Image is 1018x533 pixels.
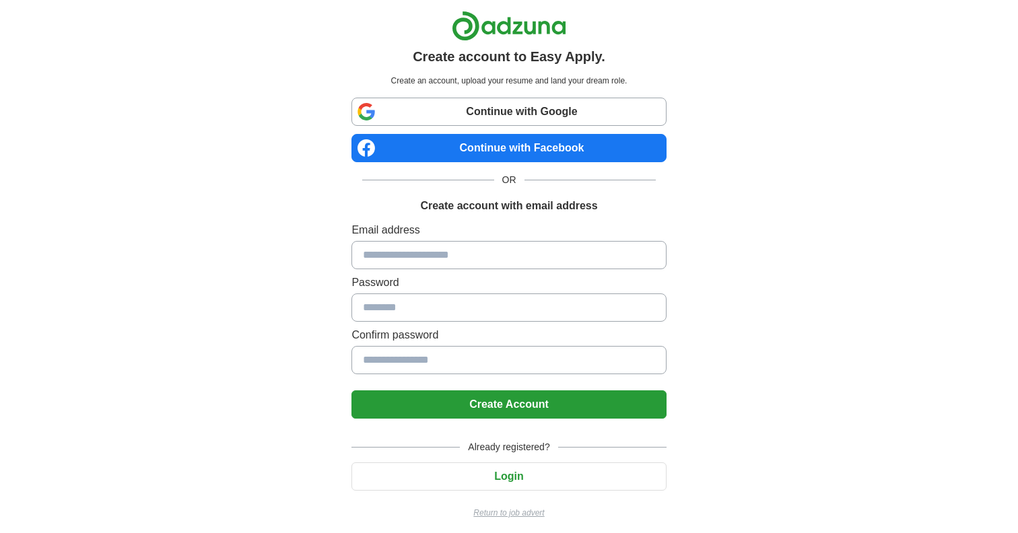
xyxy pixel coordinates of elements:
[494,173,524,187] span: OR
[351,275,666,291] label: Password
[351,222,666,238] label: Email address
[354,75,663,87] p: Create an account, upload your resume and land your dream role.
[420,198,597,214] h1: Create account with email address
[460,440,557,454] span: Already registered?
[452,11,566,41] img: Adzuna logo
[351,98,666,126] a: Continue with Google
[351,390,666,419] button: Create Account
[351,327,666,343] label: Confirm password
[351,507,666,519] a: Return to job advert
[351,462,666,491] button: Login
[351,134,666,162] a: Continue with Facebook
[351,470,666,482] a: Login
[413,46,605,67] h1: Create account to Easy Apply.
